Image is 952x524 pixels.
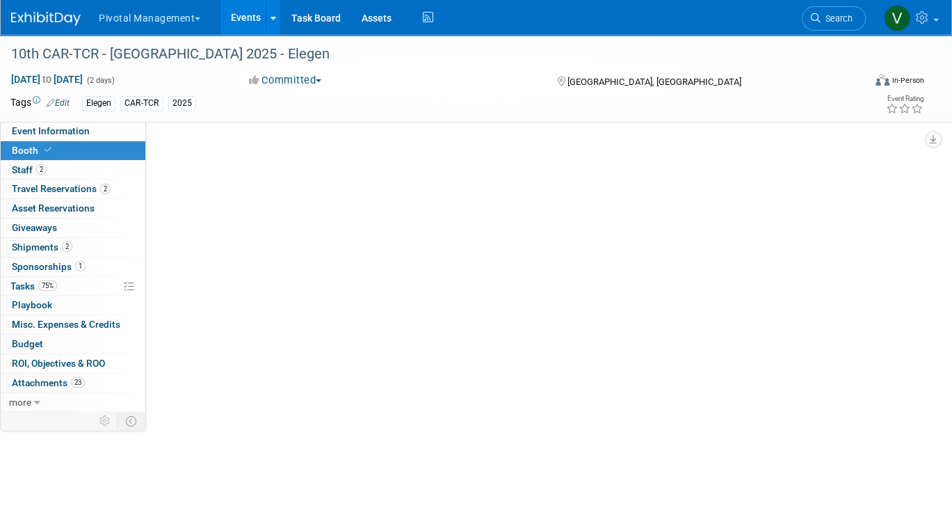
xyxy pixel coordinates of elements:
img: ExhibitDay [11,12,81,26]
span: (2 days) [86,76,115,85]
img: Format-Inperson.png [876,74,889,86]
span: Search [821,13,853,24]
span: Tasks [10,280,57,292]
a: Sponsorships1 [1,257,145,276]
a: ROI, Objectives & ROO [1,354,145,373]
a: more [1,393,145,412]
span: ROI, Objectives & ROO [12,358,105,369]
div: Elegen [82,96,115,111]
a: Budget [1,335,145,354]
span: [DATE] [DATE] [10,73,83,86]
span: more [9,397,31,408]
div: In-Person [892,75,924,86]
img: Valerie Weld [884,5,910,31]
a: Asset Reservations [1,199,145,218]
div: Event Rating [886,95,923,102]
span: Sponsorships [12,261,86,272]
i: Booth reservation complete [45,146,51,154]
span: Budget [12,338,43,349]
span: Travel Reservations [12,183,111,194]
span: Playbook [12,299,52,310]
span: Misc. Expenses & Credits [12,319,120,330]
span: [GEOGRAPHIC_DATA], [GEOGRAPHIC_DATA] [567,77,741,87]
span: Asset Reservations [12,203,95,214]
span: Booth [12,145,54,156]
span: 23 [71,377,85,388]
span: 2 [36,164,47,175]
div: CAR-TCR [120,96,163,111]
span: Attachments [12,377,85,388]
button: Committed [244,73,327,88]
div: 2025 [168,96,196,111]
div: Event Format [789,72,924,93]
span: 1 [75,261,86,271]
a: Event Information [1,122,145,141]
span: 75% [38,280,57,291]
a: Misc. Expenses & Credits [1,315,145,334]
td: Personalize Event Tab Strip [93,412,118,430]
a: Booth [1,141,145,160]
a: Staff2 [1,161,145,180]
a: Edit [47,98,70,108]
span: to [40,74,54,85]
a: Giveaways [1,219,145,237]
span: 2 [62,241,72,252]
span: Shipments [12,241,72,253]
span: Event Information [12,125,90,136]
td: Tags [10,95,70,111]
a: Shipments2 [1,238,145,257]
a: Travel Reservations2 [1,180,145,198]
td: Toggle Event Tabs [118,412,146,430]
a: Search [802,6,866,31]
a: Playbook [1,296,145,315]
span: Staff [12,164,47,175]
div: 10th CAR-TCR - [GEOGRAPHIC_DATA] 2025 - Elegen [6,42,846,67]
span: 2 [100,184,111,194]
a: Tasks75% [1,277,145,296]
span: Giveaways [12,222,57,233]
a: Attachments23 [1,374,145,392]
